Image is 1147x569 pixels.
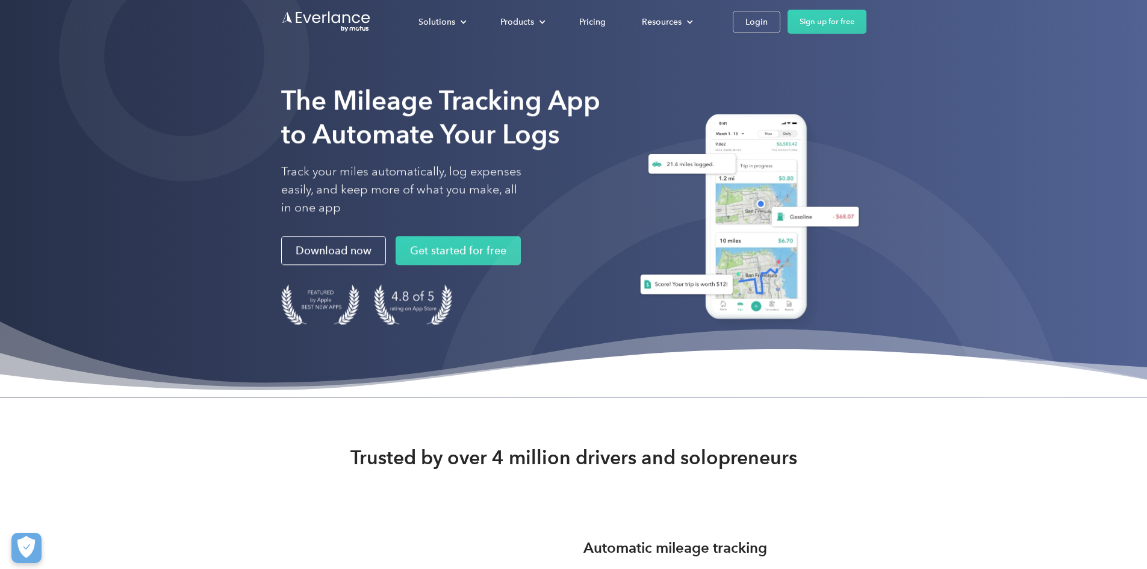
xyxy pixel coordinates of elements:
a: Go to homepage [281,10,371,33]
div: Products [488,11,555,33]
div: Resources [642,14,682,30]
div: Resources [630,11,703,33]
img: Badge for Featured by Apple Best New Apps [281,284,359,325]
div: Products [500,14,534,30]
div: Solutions [406,11,476,33]
div: Pricing [579,14,606,30]
a: Login [733,11,780,33]
div: Solutions [418,14,455,30]
strong: Trusted by over 4 million drivers and solopreneurs [350,446,797,470]
img: Everlance, mileage tracker app, expense tracking app [626,105,866,333]
a: Download now [281,236,386,265]
p: Track your miles automatically, log expenses easily, and keep more of what you make, all in one app [281,163,522,217]
strong: The Mileage Tracking App to Automate Your Logs [281,84,600,150]
h3: Automatic mileage tracking [583,537,767,559]
a: Pricing [567,11,618,33]
a: Get started for free [396,236,521,265]
a: Sign up for free [788,10,866,34]
button: Cookies Settings [11,533,42,563]
img: 4.9 out of 5 stars on the app store [374,284,452,325]
div: Login [745,14,768,30]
